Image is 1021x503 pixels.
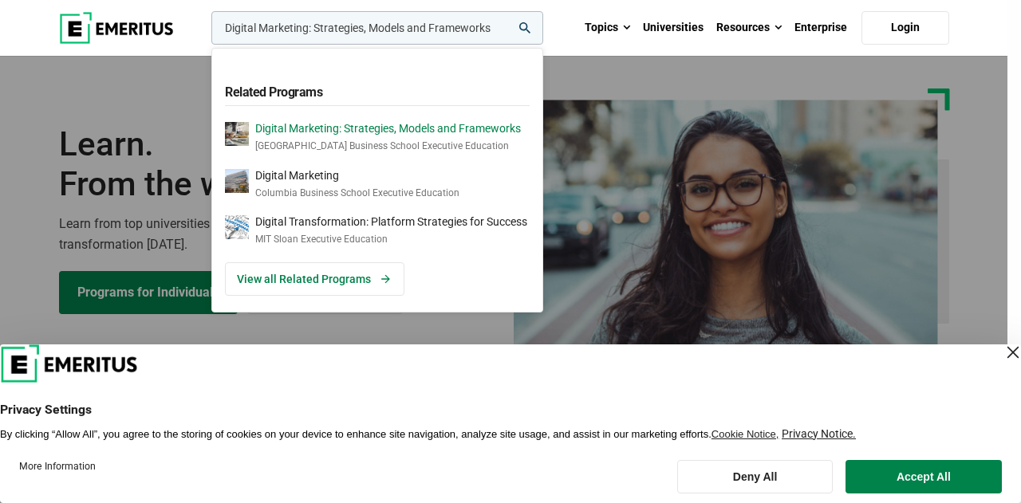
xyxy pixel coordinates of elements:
p: Digital Transformation: Platform Strategies for Success [255,215,527,229]
a: Digital MarketingColumbia Business School Executive Education [225,169,530,200]
p: Columbia Business School Executive Education [255,187,459,200]
img: Digital Marketing: Strategies, Models and Frameworks [225,122,249,146]
img: Digital Transformation: Platform Strategies for Success [225,215,249,239]
p: MIT Sloan Executive Education [255,233,527,246]
a: Digital Marketing: Strategies, Models and Frameworks[GEOGRAPHIC_DATA] Business School Executive E... [225,122,530,153]
img: Digital Marketing [225,169,249,193]
a: View all Related Programs [225,262,404,296]
p: [GEOGRAPHIC_DATA] Business School Executive Education [255,140,521,153]
h5: Related Programs [225,76,530,106]
p: Digital Marketing [255,169,459,183]
p: Digital Marketing: Strategies, Models and Frameworks [255,122,521,136]
a: Digital Transformation: Platform Strategies for SuccessMIT Sloan Executive Education [225,215,530,246]
a: Login [861,11,949,45]
input: woocommerce-product-search-field-0 [211,11,543,45]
